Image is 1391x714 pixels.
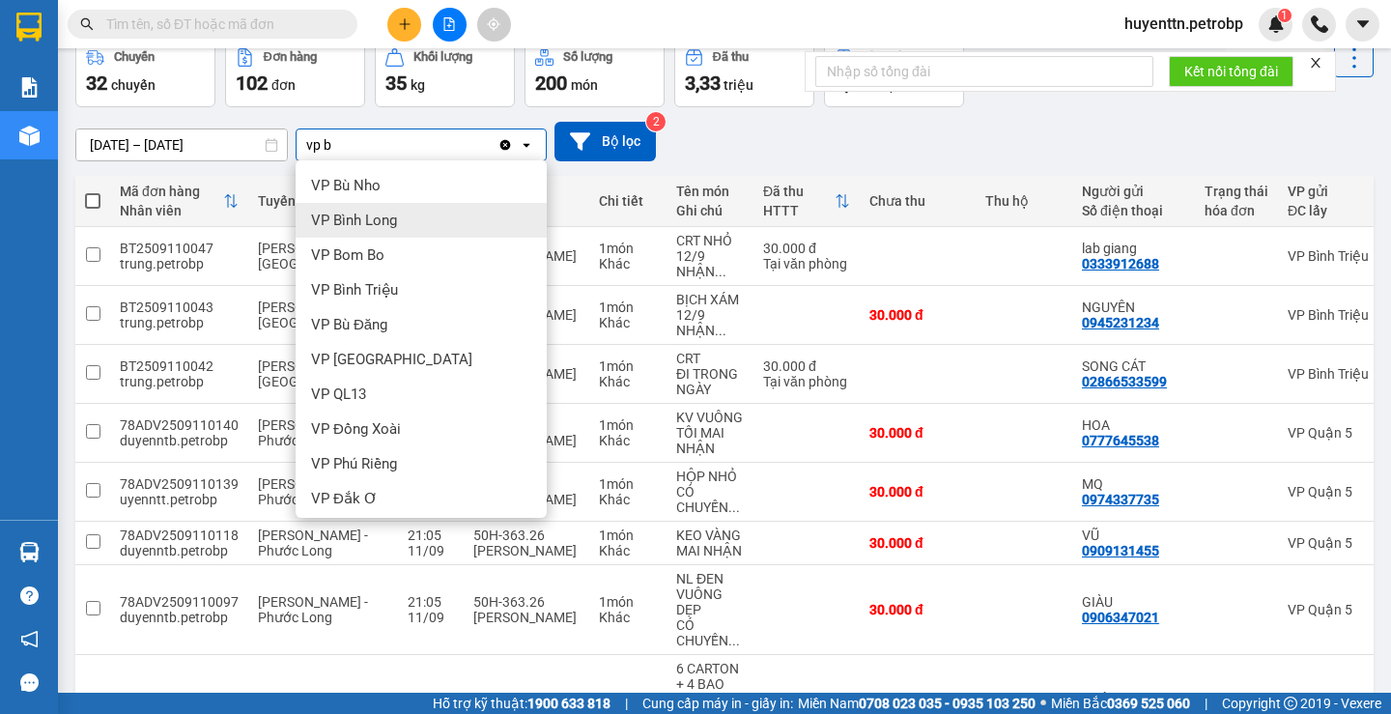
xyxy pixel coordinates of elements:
span: 35 [385,71,407,95]
div: VŨ [1082,528,1185,543]
span: 1 [1281,9,1288,22]
div: 10 món [599,692,657,707]
span: close [1309,56,1322,70]
div: 0909131455 [1082,543,1159,558]
button: Đã thu3,33 triệu [674,38,814,107]
div: CÓ CHUYẾN NÀO ĐI CHUYẾN ĐÓ [676,484,744,515]
div: ĐI TRONG NGÀY [676,366,744,397]
span: [PERSON_NAME][GEOGRAPHIC_DATA] [258,358,388,389]
button: Khối lượng35kg [375,38,515,107]
div: duyenntb.petrobp [120,610,239,625]
span: 3,33 [685,71,721,95]
div: 1 món [599,594,657,610]
div: NL ĐEN VUÔNG DẸP [676,571,744,617]
button: Số lượng200món [525,38,665,107]
img: warehouse-icon [19,126,40,146]
div: trung.petrobp [120,315,239,330]
div: NGUYÊN [1082,300,1185,315]
div: Đã thu [713,50,749,64]
span: [PERSON_NAME] - Phước Long [258,528,368,558]
div: Người gửi [1082,184,1185,199]
div: 21:05 [408,594,454,610]
div: 30.000 đ [763,358,850,374]
div: GIÀU [1082,594,1185,610]
strong: 0708 023 035 - 0935 103 250 [859,696,1036,711]
svg: open [519,137,534,153]
span: Hỗ trợ kỹ thuật: [433,693,610,714]
div: BT2509110047 [120,241,239,256]
div: 11/09 [408,610,454,625]
div: Khác [599,315,657,330]
span: question-circle [20,586,39,605]
div: 1 món [599,358,657,374]
div: Ghi chú [676,203,744,218]
div: TỐI MAI NHẬN [676,425,744,456]
div: Nhân viên [120,203,223,218]
span: file-add [442,17,456,31]
span: Cung cấp máy in - giấy in: [642,693,793,714]
div: 1 món [599,241,657,256]
div: hóa đơn [1205,203,1268,218]
span: ... [728,633,740,648]
div: Đã thu [763,184,835,199]
div: CHÂU [1082,692,1185,707]
span: VP Bình Long [311,211,397,230]
div: trung.petrobp [120,374,239,389]
div: Khác [599,492,657,507]
div: 1 món [599,476,657,492]
div: 30.000 đ [763,241,850,256]
div: Đơn hàng [264,50,317,64]
div: 6 CARTON + 4 BAO XANH [676,661,744,707]
div: 30.000 đ [869,484,966,500]
div: KV VUÔNG [676,410,744,425]
img: icon-new-feature [1267,15,1285,33]
div: 78ADV2509110097 [120,594,239,610]
div: Khối lượng [413,50,472,64]
span: caret-down [1354,15,1372,33]
div: duyenntb.petrobp [120,543,239,558]
button: file-add [433,8,467,42]
div: 78ADV2509110139 [120,476,239,492]
div: 0777645538 [1082,433,1159,448]
div: 30.000 đ [869,535,966,551]
span: VP Đắk Ơ [311,489,378,508]
sup: 1 [1278,9,1292,22]
span: [PERSON_NAME][GEOGRAPHIC_DATA] [258,300,388,330]
span: | [1205,693,1207,714]
div: Chi tiết [599,193,657,209]
span: search [80,17,94,31]
span: ... [715,323,726,338]
div: Thu hộ [985,193,1063,209]
span: VP Phú Riềng [311,454,397,473]
span: huyenttn.petrobp [1109,12,1259,36]
div: 21:05 [408,692,454,707]
div: 30.000 đ [869,602,966,617]
span: Miền Bắc [1051,693,1190,714]
span: ... [715,264,726,279]
ul: Menu [296,160,547,518]
span: VP Bình Triệu [311,280,398,300]
div: Khác [599,543,657,558]
div: MQ [1082,476,1185,492]
strong: 0369 525 060 [1107,696,1190,711]
div: KEO VÀNG [676,528,744,543]
span: ⚪️ [1040,700,1046,707]
span: kg [411,77,425,93]
span: 200 [535,71,567,95]
span: VP Bom Bo [311,245,384,265]
span: Miền Nam [798,693,1036,714]
div: uyenntt.petrobp [120,492,239,507]
strong: 1900 633 818 [527,696,610,711]
div: Mã đơn hàng [120,184,223,199]
div: CRT NHỎ [676,233,744,248]
input: Nhập số tổng đài [815,56,1153,87]
div: 78ADV2509110140 [120,417,239,433]
div: 50H-363.26 [473,692,580,707]
div: 02866533599 [1082,374,1167,389]
div: Số điện thoại [1082,203,1185,218]
img: solution-icon [19,77,40,98]
span: món [571,77,598,93]
div: CÓ CHUYẾN NÀO ĐI CHUYẾN ĐÓ - HOẶC ĐI CHUYẾN 10H NGÀY MAI [676,617,744,648]
svg: Clear all [497,137,513,153]
div: BT2509110042 [120,358,239,374]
